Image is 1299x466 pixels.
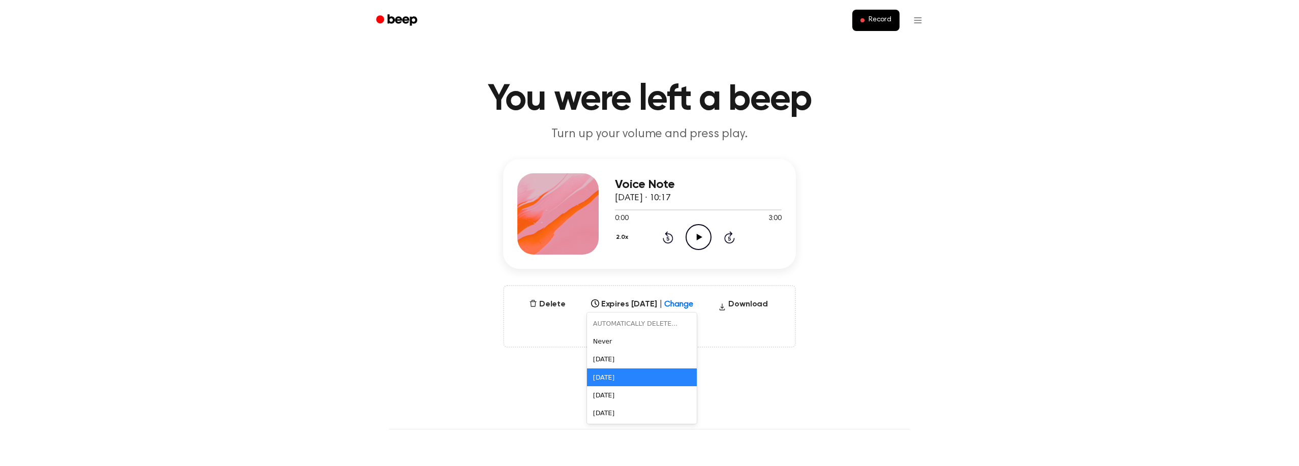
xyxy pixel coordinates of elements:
[587,386,697,404] div: [DATE]
[587,332,697,350] div: Never
[587,368,697,386] div: [DATE]
[906,8,930,33] button: Open menu
[454,126,845,143] p: Turn up your volume and press play.
[525,298,570,310] button: Delete
[587,315,697,332] div: AUTOMATICALLY DELETE...
[714,298,772,315] button: Download
[615,178,782,192] h3: Voice Note
[369,11,426,30] a: Beep
[615,194,671,203] span: [DATE] · 10:17
[389,81,910,118] h1: You were left a beep
[615,229,632,246] button: 2.0x
[869,16,891,25] span: Record
[587,350,697,368] div: [DATE]
[587,404,697,422] div: [DATE]
[615,213,628,224] span: 0:00
[768,213,782,224] span: 3:00
[852,10,900,31] button: Record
